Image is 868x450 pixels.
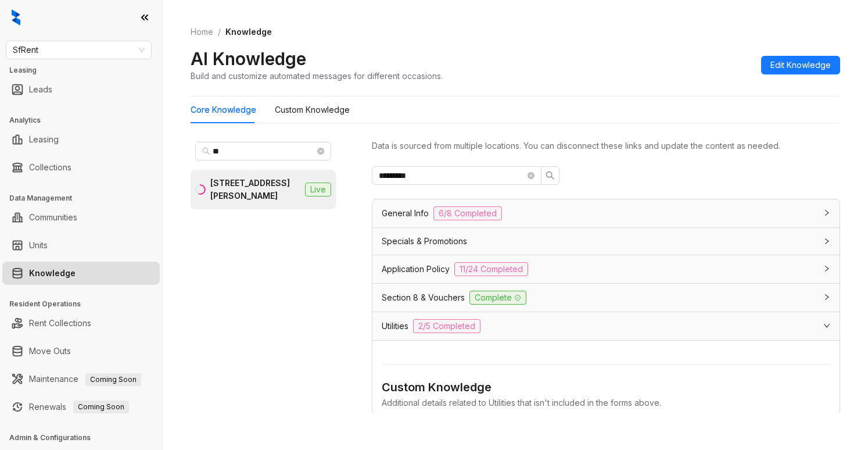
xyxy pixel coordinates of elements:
[528,172,535,179] span: close-circle
[29,78,52,101] a: Leads
[275,103,350,116] div: Custom Knowledge
[770,59,831,72] span: Edit Knowledge
[372,284,840,312] div: Section 8 & VouchersComplete
[372,312,840,340] div: Utilities2/5 Completed
[372,255,840,283] div: Application Policy11/24 Completed
[2,234,160,257] li: Units
[218,26,221,38] li: /
[382,320,408,333] span: Utilities
[372,228,840,255] div: Specials & Promotions
[2,156,160,179] li: Collections
[2,312,160,335] li: Rent Collections
[305,183,331,197] span: Live
[433,206,502,220] span: 6/8 Completed
[2,367,160,391] li: Maintenance
[202,147,210,155] span: search
[372,199,840,227] div: General Info6/8 Completed
[823,322,830,329] span: expanded
[85,373,141,386] span: Coming Soon
[382,263,450,276] span: Application Policy
[317,148,324,155] span: close-circle
[29,128,59,151] a: Leasing
[9,115,162,126] h3: Analytics
[191,103,256,116] div: Core Knowledge
[29,312,91,335] a: Rent Collections
[29,156,71,179] a: Collections
[2,78,160,101] li: Leads
[2,206,160,229] li: Communities
[546,171,555,180] span: search
[382,235,467,248] span: Specials & Promotions
[2,340,160,363] li: Move Outs
[469,291,526,305] span: Complete
[12,9,20,26] img: logo
[382,207,429,220] span: General Info
[9,193,162,203] h3: Data Management
[823,209,830,216] span: collapsed
[13,41,145,59] span: SfRent
[2,395,160,419] li: Renewals
[761,56,840,74] button: Edit Knowledge
[29,234,48,257] a: Units
[372,140,840,152] div: Data is sourced from multiple locations. You can disconnect these links and update the content as...
[823,238,830,245] span: collapsed
[73,401,129,413] span: Coming Soon
[2,262,160,285] li: Knowledge
[823,294,830,301] span: collapsed
[225,27,272,37] span: Knowledge
[823,265,830,272] span: collapsed
[29,340,71,363] a: Move Outs
[382,397,830,409] div: Additional details related to Utilities that isn't included in the forms above.
[188,26,216,38] a: Home
[29,395,129,419] a: RenewalsComing Soon
[9,299,162,309] h3: Resident Operations
[191,48,306,70] h2: AI Knowledge
[29,206,77,229] a: Communities
[382,291,465,304] span: Section 8 & Vouchers
[454,262,528,276] span: 11/24 Completed
[29,262,76,285] a: Knowledge
[210,177,300,202] div: [STREET_ADDRESS][PERSON_NAME]
[2,128,160,151] li: Leasing
[9,65,162,76] h3: Leasing
[413,319,480,333] span: 2/5 Completed
[9,433,162,443] h3: Admin & Configurations
[191,70,443,82] div: Build and customize automated messages for different occasions.
[382,378,830,397] div: Custom Knowledge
